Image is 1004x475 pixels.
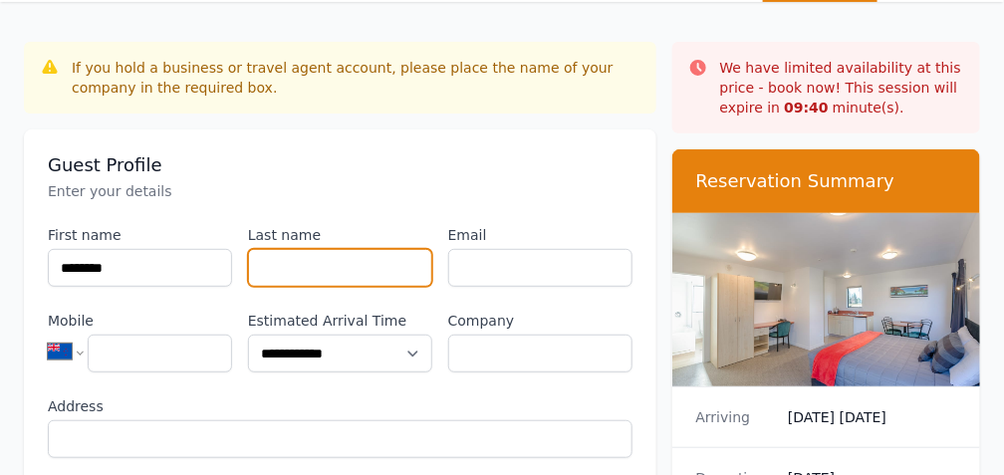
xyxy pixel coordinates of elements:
h3: Reservation Summary [696,169,956,193]
p: We have limited availability at this price - book now! This session will expire in minute(s). [720,58,964,118]
label: Mobile [48,311,232,331]
label: Email [448,225,632,245]
div: If you hold a business or travel agent account, please place the name of your company in the requ... [72,58,640,98]
p: Enter your details [48,181,632,201]
dt: Arriving [696,407,772,427]
label: Estimated Arrival Time [248,311,432,331]
dd: [DATE] [DATE] [788,407,956,427]
label: Company [448,311,632,331]
label: Last name [248,225,432,245]
strong: 09 : 40 [784,100,829,116]
label: First name [48,225,232,245]
label: Address [48,396,632,416]
h3: Guest Profile [48,153,632,177]
img: One Bedroom Apartment [672,213,980,386]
